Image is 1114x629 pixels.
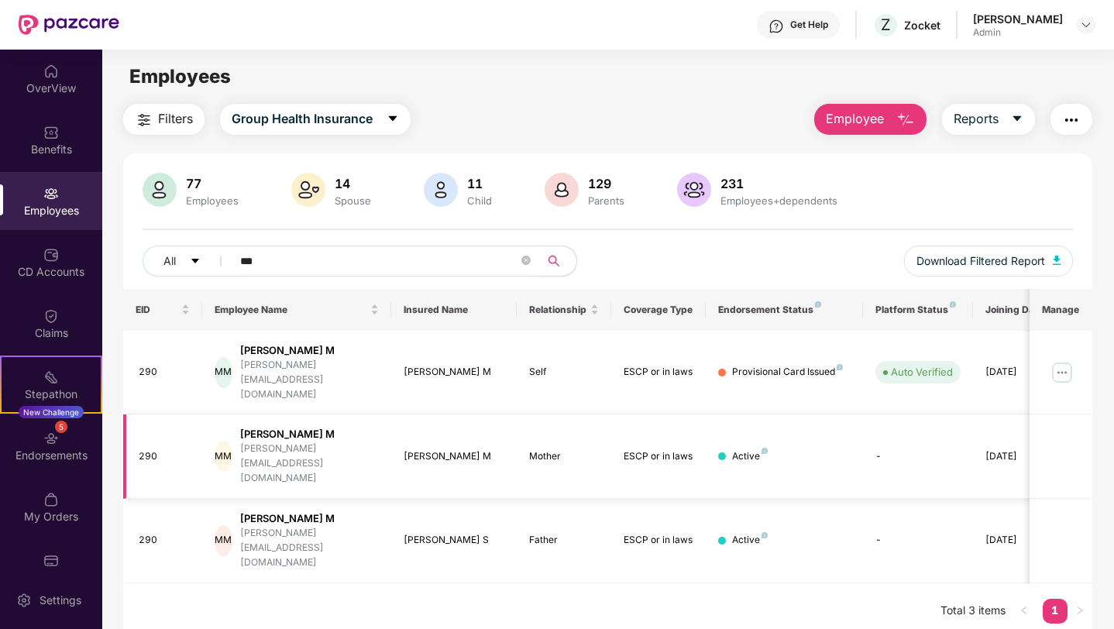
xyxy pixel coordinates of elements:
img: svg+xml;base64,PHN2ZyBpZD0iRHJvcGRvd24tMzJ4MzIiIHhtbG5zPSJodHRwOi8vd3d3LnczLm9yZy8yMDAwL3N2ZyIgd2... [1080,19,1092,31]
img: manageButton [1050,360,1074,385]
img: svg+xml;base64,PHN2ZyB4bWxucz0iaHR0cDovL3d3dy53My5vcmcvMjAwMC9zdmciIHhtbG5zOnhsaW5rPSJodHRwOi8vd3... [424,173,458,207]
span: Z [881,15,891,34]
div: ESCP or in laws [624,449,693,464]
th: Manage [1030,289,1092,331]
div: Endorsement Status [718,304,851,316]
div: Active [732,533,768,548]
div: Zocket [904,18,940,33]
span: EID [136,304,178,316]
div: [PERSON_NAME] [973,12,1063,26]
img: svg+xml;base64,PHN2ZyB4bWxucz0iaHR0cDovL3d3dy53My5vcmcvMjAwMC9zdmciIHhtbG5zOnhsaW5rPSJodHRwOi8vd3... [291,173,325,207]
img: svg+xml;base64,PHN2ZyB4bWxucz0iaHR0cDovL3d3dy53My5vcmcvMjAwMC9zdmciIHhtbG5zOnhsaW5rPSJodHRwOi8vd3... [143,173,177,207]
img: svg+xml;base64,PHN2ZyBpZD0iQmVuZWZpdHMiIHhtbG5zPSJodHRwOi8vd3d3LnczLm9yZy8yMDAwL3N2ZyIgd2lkdGg9Ij... [43,125,59,140]
button: Filters [123,104,205,135]
div: MM [215,441,232,472]
img: svg+xml;base64,PHN2ZyBpZD0iSG9tZSIgeG1sbnM9Imh0dHA6Ly93d3cudzMub3JnLzIwMDAvc3ZnIiB3aWR0aD0iMjAiIG... [43,64,59,79]
div: Mother [529,449,599,464]
img: svg+xml;base64,PHN2ZyBpZD0iQ2xhaW0iIHhtbG5zPSJodHRwOi8vd3d3LnczLm9yZy8yMDAwL3N2ZyIgd2lkdGg9IjIwIi... [43,308,59,324]
div: Platform Status [875,304,961,316]
span: right [1075,606,1085,615]
div: 290 [139,365,190,380]
div: 290 [139,449,190,464]
button: right [1068,599,1092,624]
img: svg+xml;base64,PHN2ZyBpZD0iRW1wbG95ZWVzIiB4bWxucz0iaHR0cDovL3d3dy53My5vcmcvMjAwMC9zdmciIHdpZHRoPS... [43,186,59,201]
div: [DATE] [985,533,1055,548]
li: 1 [1043,599,1068,624]
td: - [863,499,973,583]
div: Active [732,449,768,464]
span: caret-down [387,112,399,126]
span: caret-down [1011,112,1023,126]
th: Employee Name [202,289,391,331]
img: svg+xml;base64,PHN2ZyB4bWxucz0iaHR0cDovL3d3dy53My5vcmcvMjAwMC9zdmciIHdpZHRoPSI4IiBoZWlnaHQ9IjgiIH... [815,301,821,308]
li: Previous Page [1012,599,1037,624]
div: [PERSON_NAME][EMAIL_ADDRESS][DOMAIN_NAME] [240,358,378,402]
img: svg+xml;base64,PHN2ZyB4bWxucz0iaHR0cDovL3d3dy53My5vcmcvMjAwMC9zdmciIHdpZHRoPSIyNCIgaGVpZ2h0PSIyNC... [135,111,153,129]
td: - [863,414,973,499]
div: Father [529,533,599,548]
span: left [1019,606,1029,615]
div: Self [529,365,599,380]
th: Coverage Type [611,289,706,331]
div: 14 [332,176,374,191]
button: Reportscaret-down [942,104,1035,135]
button: left [1012,599,1037,624]
span: close-circle [521,254,531,269]
div: 129 [585,176,627,191]
span: Reports [954,109,999,129]
div: Child [464,194,495,207]
button: Group Health Insurancecaret-down [220,104,411,135]
th: Insured Name [391,289,517,331]
div: Spouse [332,194,374,207]
button: Employee [814,104,927,135]
img: svg+xml;base64,PHN2ZyBpZD0iU2V0dGluZy0yMHgyMCIgeG1sbnM9Imh0dHA6Ly93d3cudzMub3JnLzIwMDAvc3ZnIiB3aW... [16,593,32,608]
span: Filters [158,109,193,129]
img: svg+xml;base64,PHN2ZyBpZD0iTXlfT3JkZXJzIiBkYXRhLW5hbWU9Ik15IE9yZGVycyIgeG1sbnM9Imh0dHA6Ly93d3cudz... [43,492,59,507]
span: Group Health Insurance [232,109,373,129]
span: All [163,253,176,270]
div: 11 [464,176,495,191]
div: [PERSON_NAME][EMAIL_ADDRESS][DOMAIN_NAME] [240,526,378,570]
img: svg+xml;base64,PHN2ZyB4bWxucz0iaHR0cDovL3d3dy53My5vcmcvMjAwMC9zdmciIHdpZHRoPSI4IiBoZWlnaHQ9IjgiIH... [762,448,768,454]
span: Download Filtered Report [916,253,1045,270]
span: caret-down [190,256,201,268]
span: search [538,255,569,267]
span: close-circle [521,256,531,265]
img: svg+xml;base64,PHN2ZyB4bWxucz0iaHR0cDovL3d3dy53My5vcmcvMjAwMC9zdmciIHhtbG5zOnhsaW5rPSJodHRwOi8vd3... [1053,256,1061,265]
div: [PERSON_NAME] M [240,343,378,358]
img: svg+xml;base64,PHN2ZyB4bWxucz0iaHR0cDovL3d3dy53My5vcmcvMjAwMC9zdmciIHdpZHRoPSI4IiBoZWlnaHQ9IjgiIH... [762,532,768,538]
button: Download Filtered Report [904,246,1073,277]
div: Stepathon [2,387,101,402]
img: svg+xml;base64,PHN2ZyB4bWxucz0iaHR0cDovL3d3dy53My5vcmcvMjAwMC9zdmciIHdpZHRoPSI4IiBoZWlnaHQ9IjgiIH... [837,364,843,370]
img: svg+xml;base64,PHN2ZyBpZD0iUGF6Y2FyZCIgeG1sbnM9Imh0dHA6Ly93d3cudzMub3JnLzIwMDAvc3ZnIiB3aWR0aD0iMj... [43,553,59,569]
div: Provisional Card Issued [732,365,843,380]
button: search [538,246,577,277]
span: Relationship [529,304,587,316]
li: Next Page [1068,599,1092,624]
span: Employee Name [215,304,367,316]
img: svg+xml;base64,PHN2ZyB4bWxucz0iaHR0cDovL3d3dy53My5vcmcvMjAwMC9zdmciIHdpZHRoPSI4IiBoZWlnaHQ9IjgiIH... [950,301,956,308]
div: 77 [183,176,242,191]
div: Parents [585,194,627,207]
img: svg+xml;base64,PHN2ZyB4bWxucz0iaHR0cDovL3d3dy53My5vcmcvMjAwMC9zdmciIHdpZHRoPSIyMSIgaGVpZ2h0PSIyMC... [43,369,59,385]
div: Get Help [790,19,828,31]
div: Employees [183,194,242,207]
div: MM [215,357,232,388]
div: Employees+dependents [717,194,841,207]
div: [PERSON_NAME] M [404,365,505,380]
div: [PERSON_NAME] M [404,449,505,464]
a: 1 [1043,599,1068,622]
th: Relationship [517,289,611,331]
img: svg+xml;base64,PHN2ZyB4bWxucz0iaHR0cDovL3d3dy53My5vcmcvMjAwMC9zdmciIHhtbG5zOnhsaW5rPSJodHRwOi8vd3... [677,173,711,207]
img: svg+xml;base64,PHN2ZyB4bWxucz0iaHR0cDovL3d3dy53My5vcmcvMjAwMC9zdmciIHdpZHRoPSIyNCIgaGVpZ2h0PSIyNC... [1062,111,1081,129]
th: EID [123,289,202,331]
div: [PERSON_NAME][EMAIL_ADDRESS][DOMAIN_NAME] [240,442,378,486]
img: svg+xml;base64,PHN2ZyBpZD0iSGVscC0zMngzMiIgeG1sbnM9Imh0dHA6Ly93d3cudzMub3JnLzIwMDAvc3ZnIiB3aWR0aD... [768,19,784,34]
img: svg+xml;base64,PHN2ZyBpZD0iQ0RfQWNjb3VudHMiIGRhdGEtbmFtZT0iQ0QgQWNjb3VudHMiIHhtbG5zPSJodHRwOi8vd3... [43,247,59,263]
div: ESCP or in laws [624,533,693,548]
div: [PERSON_NAME] S [404,533,505,548]
div: New Challenge [19,406,84,418]
div: [DATE] [985,449,1055,464]
img: New Pazcare Logo [19,15,119,35]
span: Employees [129,65,231,88]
